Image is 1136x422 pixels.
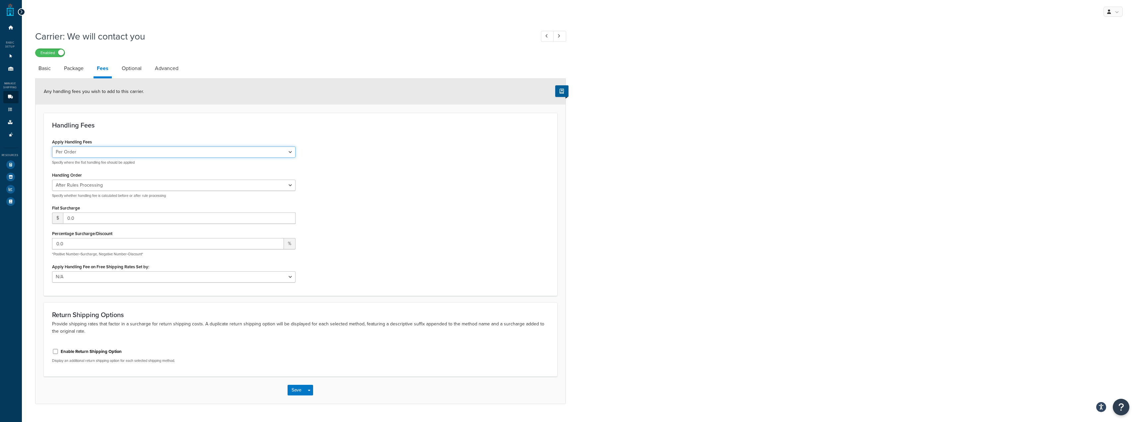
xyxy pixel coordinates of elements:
a: Previous Record [541,31,554,42]
li: Analytics [3,183,19,195]
a: Package [61,60,87,76]
a: Advanced [152,60,182,76]
a: Fees [94,60,112,78]
label: Handling Order [52,173,82,178]
button: Open Resource Center [1113,399,1129,415]
span: Any handling fees you wish to add to this carrier. [44,88,144,95]
button: Save [288,385,305,395]
a: Basic [35,60,54,76]
li: Dashboard [3,22,19,34]
button: Show Help Docs [555,85,568,97]
li: Marketplace [3,171,19,183]
h1: Carrier: We will contact you [35,30,529,43]
p: Specify whether handling fee is calculated before or after rule processing [52,193,296,198]
label: Enabled [35,49,65,57]
li: Test Your Rates [3,159,19,171]
p: *Positive Number=Surcharge, Negative Number=Discount* [52,252,296,257]
label: Flat Surcharge [52,206,80,211]
span: $ [52,212,63,224]
p: Display an additional return shipping option for each selected shipping method. [52,358,296,363]
li: Help Docs [3,196,19,208]
li: Boxes [3,116,19,128]
h3: Return Shipping Options [52,311,549,318]
label: Enable Return Shipping Option [61,349,122,355]
li: Carriers [3,91,19,103]
li: Shipping Rules [3,104,19,116]
a: Optional [118,60,145,76]
li: Websites [3,50,19,62]
li: Origins [3,63,19,75]
a: Next Record [553,31,566,42]
label: Apply Handling Fees [52,139,92,144]
span: % [284,238,296,249]
p: Provide shipping rates that factor in a surcharge for return shipping costs. A duplicate return s... [52,320,549,335]
p: Specify where the flat handling fee should be applied [52,160,296,165]
h3: Handling Fees [52,122,549,129]
li: Advanced Features [3,129,19,141]
label: Percentage Surcharge/Discount [52,231,112,236]
label: Apply Handling Fee on Free Shipping Rates Set by: [52,264,149,269]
